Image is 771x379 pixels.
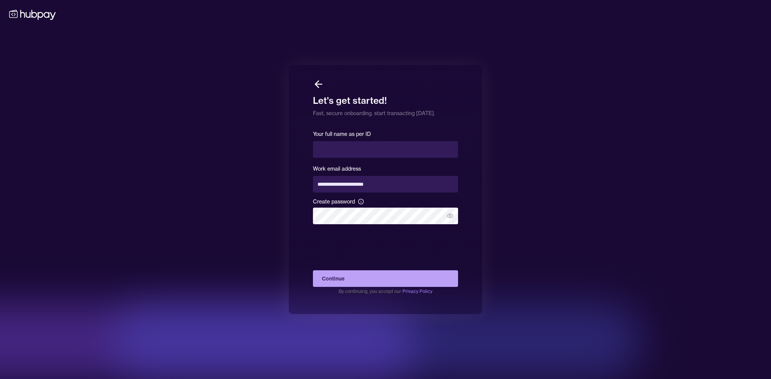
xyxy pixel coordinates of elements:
[313,199,458,205] label: Create password
[313,106,458,117] p: Fast, secure onboarding. start transacting [DATE].
[313,288,458,294] p: By continuing, you accept our
[403,288,432,294] a: Privacy Policy
[313,270,458,287] button: Continue
[313,90,458,106] h1: Let's get started!
[358,199,364,205] button: Create password
[313,131,371,137] label: Your full name as per ID
[313,165,361,172] label: Work email address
